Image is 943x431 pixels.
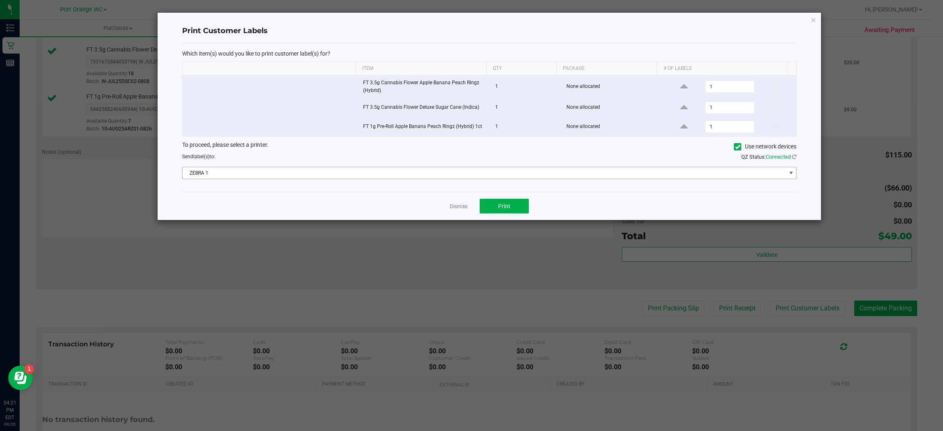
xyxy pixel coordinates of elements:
[193,154,210,159] span: label(s)
[490,76,562,98] td: 1
[498,203,510,209] span: Print
[358,98,491,117] td: FT 3.5g Cannabis Flower Deluxe Sugar Cane (Indica)
[556,62,656,76] th: Package
[562,76,663,98] td: None allocated
[766,154,791,160] span: Connected
[183,167,786,179] span: ZEBRA 1
[490,117,562,136] td: 1
[358,117,491,136] td: FT 1g Pre-Roll Apple Banana Peach Ringz (Hybrid) 1ct
[182,50,796,57] p: Which item(s) would you like to print customer label(s) for?
[358,76,491,98] td: FT 3.5g Cannabis Flower Apple Banana Peach Ringz (Hybrid)
[486,62,556,76] th: Qty
[741,154,796,160] span: QZ Status:
[562,98,663,117] td: None allocated
[656,62,787,76] th: # of labels
[480,199,529,213] button: Print
[490,98,562,117] td: 1
[734,142,796,151] label: Use network devices
[562,117,663,136] td: None allocated
[355,62,486,76] th: Item
[8,366,33,390] iframe: Resource center
[176,141,803,153] div: To proceed, please select a printer.
[24,364,34,374] iframe: Resource center unread badge
[182,154,215,159] span: Send to:
[182,26,796,36] h4: Print Customer Labels
[450,203,467,210] a: Dismiss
